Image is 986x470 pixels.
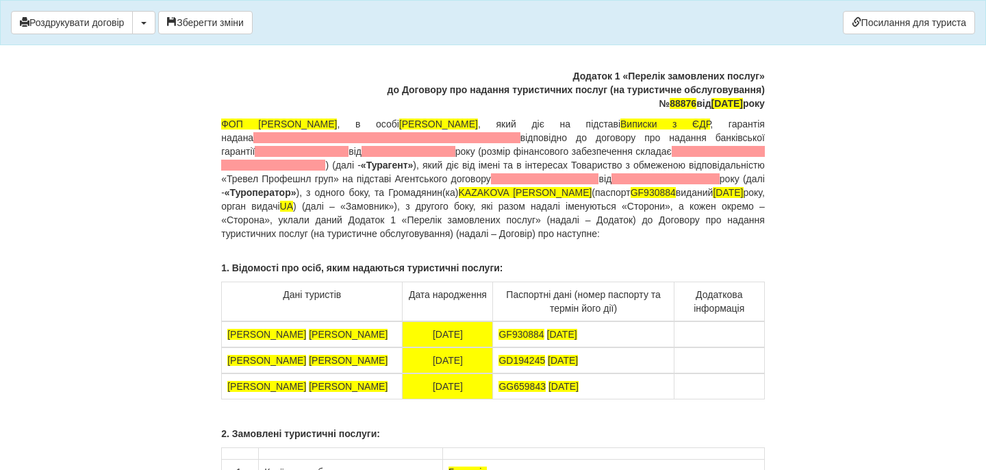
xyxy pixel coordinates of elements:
b: «Туроператор» [225,187,296,198]
p: , в особі , який діє на підставі , гарантія надана відповідно до договору про надання банківської... [221,117,765,240]
span: [PERSON_NAME] [227,329,306,340]
td: Дата народження [403,282,493,322]
span: KAZAKOVA [PERSON_NAME] [459,187,592,198]
b: «Турагент» [361,160,413,171]
span: UA [280,201,293,212]
td: Паспортні дані (номер паспорту та термін його дії) [493,282,674,322]
span: 88876 [670,98,696,109]
td: [DATE] [403,347,493,373]
button: Роздрукувати договір [11,11,133,34]
span: [DATE] [548,355,578,366]
span: GG659843 [498,381,546,392]
td: [DATE] [403,373,493,399]
span: Виписки з ЄДР [620,119,710,129]
span: [PERSON_NAME] [399,119,478,129]
span: GF930884 [498,329,544,340]
span: [DATE] [547,329,577,340]
p: 1. Відомості про осіб, яким надаються туристичні послуги: [221,261,765,275]
span: [DATE] [713,187,743,198]
span: ФОП [PERSON_NAME] [221,119,337,129]
span: GD194245 [498,355,545,366]
span: [PERSON_NAME] [309,355,388,366]
span: [PERSON_NAME] [309,329,388,340]
td: Дані туристів [222,282,403,322]
span: [DATE] [711,98,743,109]
span: GF930884 [631,187,676,198]
span: [PERSON_NAME] [227,381,306,392]
p: 2. Замовлені туристичні послуги: [221,427,765,441]
button: Зберегти зміни [158,11,253,34]
td: [DATE] [403,321,493,347]
td: Додаткова інформація [674,282,764,322]
a: Посилання для туриста [843,11,975,34]
span: [DATE] [548,381,579,392]
p: Додаток 1 «Перелік замовлених послуг» до Договору про надання туристичних послуг (на туристичне о... [221,69,765,110]
span: [PERSON_NAME] [309,381,388,392]
span: [PERSON_NAME] [227,355,306,366]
